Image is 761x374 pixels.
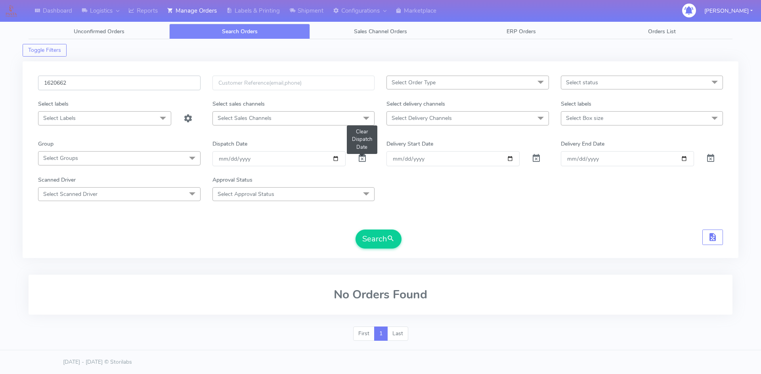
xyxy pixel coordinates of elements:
[43,114,76,122] span: Select Labels
[212,76,375,90] input: Customer Reference(email,phone)
[43,154,78,162] span: Select Groups
[38,100,69,108] label: Select labels
[218,190,274,198] span: Select Approval Status
[38,176,76,184] label: Scanned Driver
[561,100,591,108] label: Select labels
[386,140,433,148] label: Delivery Start Date
[354,28,407,35] span: Sales Channel Orders
[356,230,402,249] button: Search
[392,79,436,86] span: Select Order Type
[218,114,272,122] span: Select Sales Channels
[698,3,759,19] button: [PERSON_NAME]
[212,176,252,184] label: Approval Status
[38,140,54,148] label: Group
[23,44,67,57] button: Toggle Filters
[507,28,536,35] span: ERP Orders
[386,100,445,108] label: Select delivery channels
[374,327,388,341] a: 1
[38,288,723,301] h2: No Orders Found
[648,28,676,35] span: Orders List
[392,114,452,122] span: Select Delivery Channels
[43,190,98,198] span: Select Scanned Driver
[561,140,604,148] label: Delivery End Date
[38,76,201,90] input: Order Id
[74,28,124,35] span: Unconfirmed Orders
[212,100,265,108] label: Select sales channels
[566,114,603,122] span: Select Box size
[212,140,247,148] label: Dispatch Date
[29,24,732,39] ul: Tabs
[566,79,598,86] span: Select status
[222,28,258,35] span: Search Orders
